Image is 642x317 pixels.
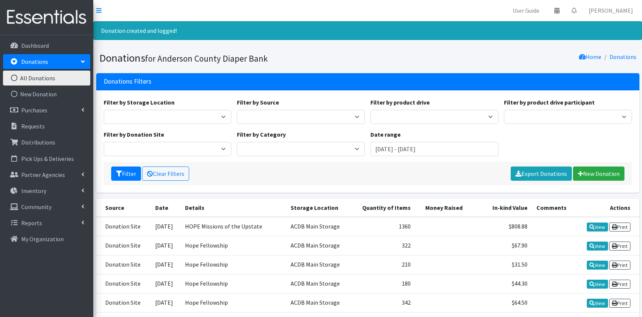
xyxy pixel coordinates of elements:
td: 210 [351,255,415,274]
a: Distributions [3,135,90,150]
a: New Donation [3,87,90,102]
a: Dashboard [3,38,90,53]
td: $44.30 [467,274,532,293]
a: Export Donations [511,167,572,181]
td: [DATE] [151,255,181,274]
td: [DATE] [151,236,181,255]
a: Donations [3,54,90,69]
td: ACDB Main Storage [286,217,351,236]
th: Actions [576,199,639,217]
a: Print [609,223,630,231]
p: My Organization [21,235,64,243]
a: Home [579,53,601,60]
label: Date range [370,130,401,139]
td: ACDB Main Storage [286,293,351,313]
td: 342 [351,293,415,313]
th: In-kind Value [467,199,532,217]
p: Purchases [21,106,47,114]
td: Donation Site [96,274,151,293]
td: Hope Fellowship [181,274,286,293]
a: Requests [3,119,90,134]
td: $64.50 [467,293,532,313]
h3: Donations Filters [104,78,151,86]
td: $67.90 [467,236,532,255]
a: Print [609,280,630,289]
td: HOPE Missions of the Upstate [181,217,286,236]
td: ACDB Main Storage [286,255,351,274]
label: Filter by product drive participant [504,98,595,107]
td: Donation Site [96,217,151,236]
td: Hope Fellowship [181,293,286,313]
a: Clear Filters [142,167,189,181]
p: Requests [21,122,45,130]
label: Filter by product drive [370,98,430,107]
td: 180 [351,274,415,293]
a: Print [609,261,630,270]
td: 322 [351,236,415,255]
a: Print [609,242,630,251]
label: Filter by Storage Location [104,98,175,107]
a: View [587,242,608,251]
td: [DATE] [151,217,181,236]
a: Community [3,199,90,214]
label: Filter by Category [237,130,286,139]
td: [DATE] [151,293,181,313]
td: 1360 [351,217,415,236]
td: Donation Site [96,293,151,313]
small: for Anderson County Diaper Bank [145,53,268,64]
h1: Donations [99,52,365,65]
img: HumanEssentials [3,5,90,30]
th: Date [151,199,181,217]
label: Filter by Source [237,98,279,107]
th: Details [181,199,286,217]
p: Inventory [21,187,46,195]
a: User Guide [507,3,545,18]
th: Money Raised [415,199,467,217]
p: Pick Ups & Deliveries [21,155,74,162]
a: View [587,261,608,270]
a: Pick Ups & Deliveries [3,151,90,166]
p: Dashboard [21,42,49,49]
a: View [587,280,608,289]
a: Purchases [3,103,90,118]
td: ACDB Main Storage [286,274,351,293]
p: Community [21,203,51,211]
a: Inventory [3,183,90,198]
td: [DATE] [151,274,181,293]
p: Donations [21,58,48,65]
td: Hope Fellowship [181,255,286,274]
a: View [587,299,608,308]
a: [PERSON_NAME] [583,3,639,18]
th: Source [96,199,151,217]
a: New Donation [573,167,624,181]
td: Donation Site [96,255,151,274]
td: $31.50 [467,255,532,274]
td: Donation Site [96,236,151,255]
div: Donation created and logged! [93,21,642,40]
button: Filter [111,167,141,181]
p: Partner Agencies [21,171,65,178]
th: Comments [532,199,576,217]
a: My Organization [3,231,90,246]
td: Hope Fellowship [181,236,286,255]
a: Print [609,299,630,308]
p: Distributions [21,139,55,146]
a: Donations [610,53,636,60]
a: All Donations [3,71,90,86]
label: Filter by Donation Site [104,130,164,139]
a: Partner Agencies [3,167,90,182]
td: ACDB Main Storage [286,236,351,255]
td: $808.88 [467,217,532,236]
p: Reports [21,219,42,227]
th: Quantity of Items [351,199,415,217]
a: View [587,223,608,231]
input: January 1, 2011 - December 31, 2011 [370,142,498,156]
th: Storage Location [286,199,351,217]
a: Reports [3,215,90,230]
